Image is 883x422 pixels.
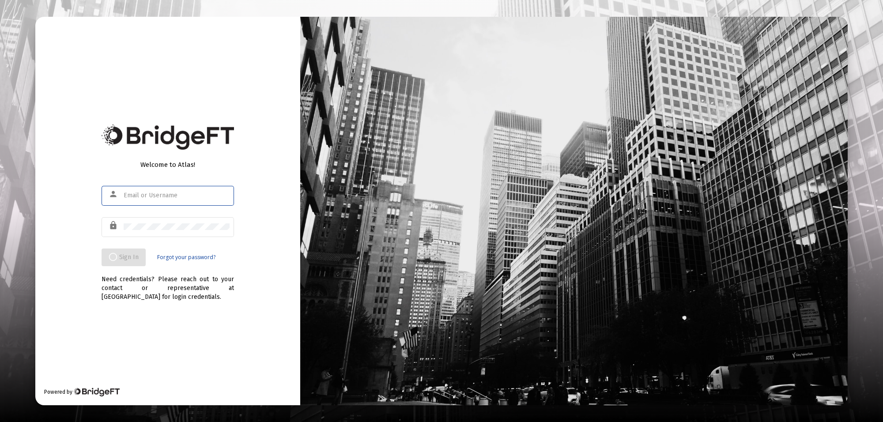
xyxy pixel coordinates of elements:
mat-icon: lock [109,220,119,231]
div: Need credentials? Please reach out to your contact or representative at [GEOGRAPHIC_DATA] for log... [102,266,234,301]
a: Forgot your password? [157,253,215,262]
input: Email or Username [124,192,230,199]
div: Powered by [44,388,120,396]
span: Sign In [109,253,139,261]
button: Sign In [102,249,146,266]
img: Bridge Financial Technology Logo [73,388,120,396]
img: Bridge Financial Technology Logo [102,124,234,150]
div: Welcome to Atlas! [102,160,234,169]
mat-icon: person [109,189,119,200]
